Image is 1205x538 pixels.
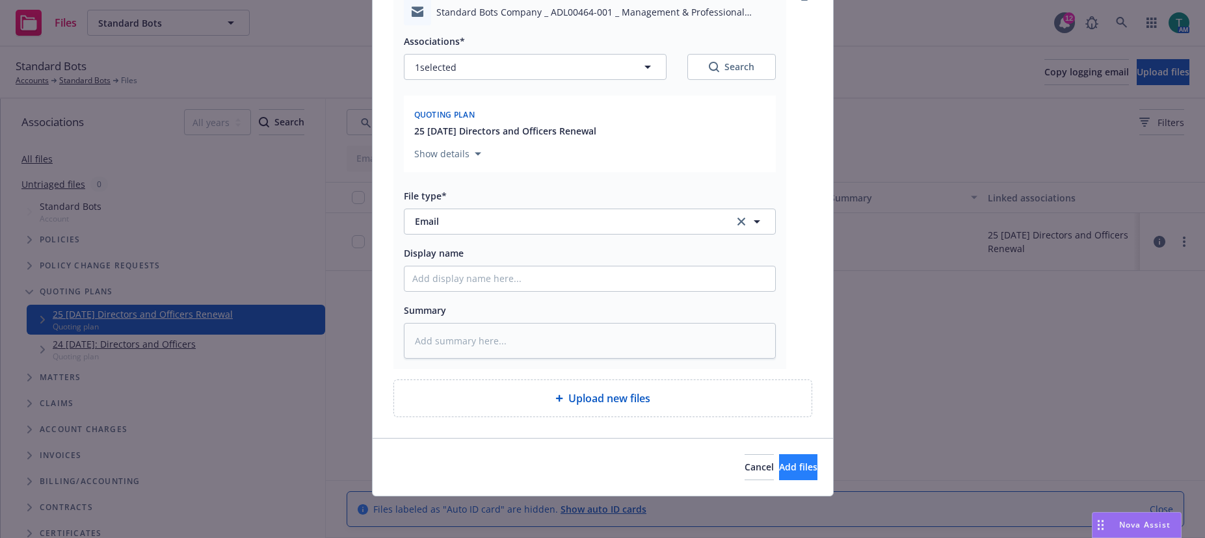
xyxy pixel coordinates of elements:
[404,209,776,235] button: Emailclear selection
[415,60,457,74] span: 1 selected
[404,304,446,316] span: Summary
[568,391,650,406] span: Upload new files
[436,5,776,19] span: Standard Bots Company _ ADL00464-001 _ Management & Professional Liability _ EXP 11_22_25.msg
[745,461,774,473] span: Cancel
[404,266,775,291] input: Add display name here...
[1092,513,1109,537] div: Drag to move
[404,35,465,47] span: Associations*
[415,214,716,228] span: Email
[404,54,667,80] button: 1selected
[745,454,774,480] button: Cancel
[687,54,776,80] button: SearchSearch
[404,190,447,202] span: File type*
[393,379,812,417] div: Upload new files
[1119,519,1171,530] span: Nova Assist
[414,109,475,120] span: Quoting plan
[1092,512,1182,538] button: Nova Assist
[709,60,754,73] div: Search
[414,124,596,138] button: 25 [DATE] Directors and Officers Renewal
[404,247,464,259] span: Display name
[779,454,817,480] button: Add files
[779,461,817,473] span: Add files
[409,146,486,162] button: Show details
[734,214,749,229] a: clear selection
[709,62,719,72] svg: Search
